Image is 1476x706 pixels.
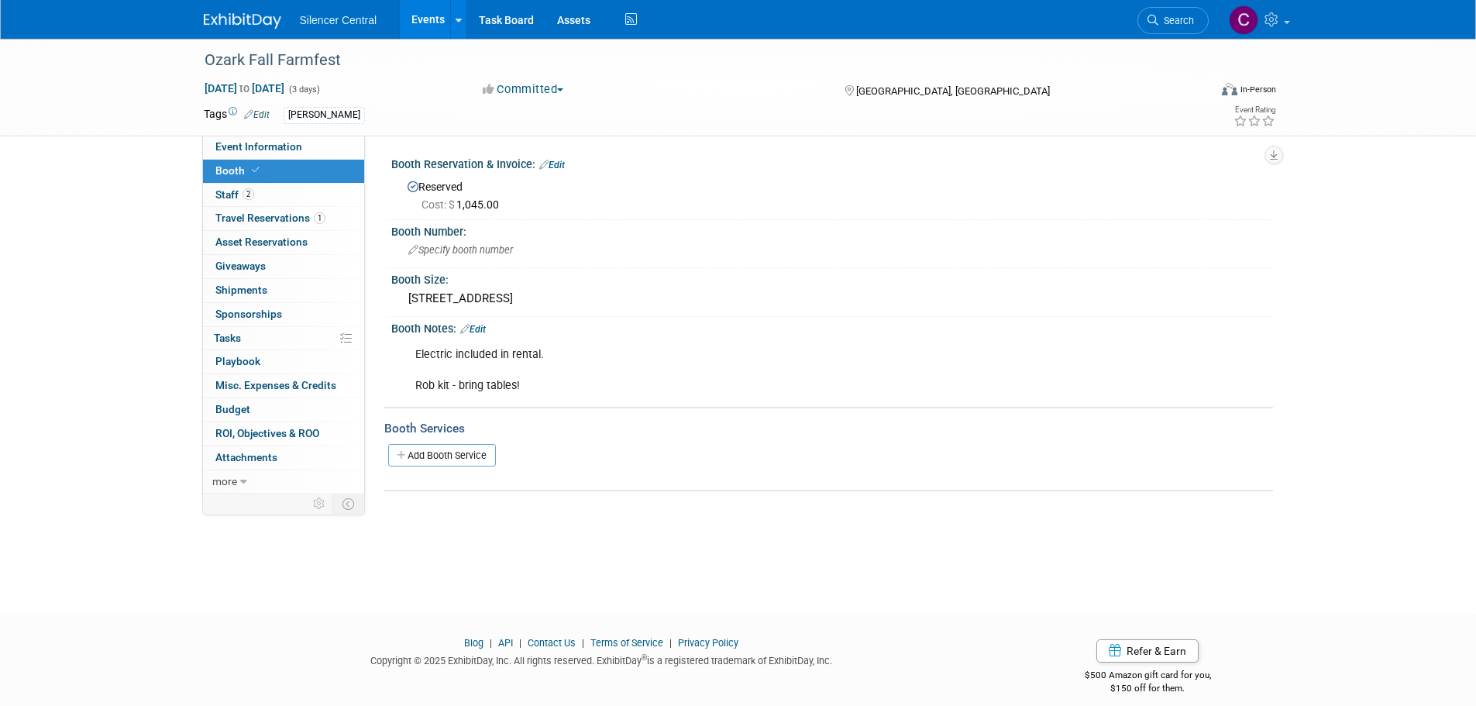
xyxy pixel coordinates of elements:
div: In-Person [1240,84,1276,95]
div: Copyright © 2025 ExhibitDay, Inc. All rights reserved. ExhibitDay is a registered trademark of Ex... [204,650,1000,668]
div: Booth Reservation & Invoice: [391,153,1273,173]
span: Budget [215,403,250,415]
a: Terms of Service [590,637,663,649]
div: Booth Notes: [391,317,1273,337]
span: Giveaways [215,260,266,272]
div: Event Rating [1233,106,1275,114]
span: Staff [215,188,254,201]
span: | [486,637,496,649]
a: ROI, Objectives & ROO [203,422,364,446]
a: Edit [539,160,565,170]
a: Shipments [203,279,364,302]
img: ExhibitDay [204,13,281,29]
div: Booth Services [384,420,1273,437]
span: Search [1158,15,1194,26]
span: (3 days) [287,84,320,95]
span: more [212,475,237,487]
a: Sponsorships [203,303,364,326]
a: Add Booth Service [388,444,496,467]
a: Staff2 [203,184,364,207]
div: Electric included in rental. Rob kit - bring tables! [404,339,1103,401]
a: Contact Us [528,637,576,649]
span: Misc. Expenses & Credits [215,379,336,391]
a: Misc. Expenses & Credits [203,374,364,398]
img: Format-Inperson.png [1222,83,1237,95]
sup: ® [642,653,647,662]
a: Edit [460,324,486,335]
a: Booth [203,160,364,183]
div: $150 off for them. [1023,682,1273,695]
a: Edit [244,109,270,120]
span: 2 [243,188,254,200]
span: | [666,637,676,649]
a: Playbook [203,350,364,374]
a: Blog [464,637,483,649]
div: Event Format [1117,81,1277,104]
a: Refer & Earn [1096,639,1199,663]
div: Ozark Fall Farmfest [199,46,1185,74]
span: | [515,637,525,649]
span: Travel Reservations [215,212,325,224]
a: Privacy Policy [678,637,738,649]
span: Booth [215,164,263,177]
a: API [498,637,513,649]
span: Attachments [215,451,277,463]
span: [DATE] [DATE] [204,81,285,95]
div: $500 Amazon gift card for you, [1023,659,1273,694]
span: to [237,82,252,95]
td: Toggle Event Tabs [332,494,364,514]
div: Booth Size: [391,268,1273,288]
a: Travel Reservations1 [203,207,364,230]
span: ROI, Objectives & ROO [215,427,319,439]
span: [GEOGRAPHIC_DATA], [GEOGRAPHIC_DATA] [856,85,1050,97]
td: Tags [204,106,270,124]
span: Sponsorships [215,308,282,320]
td: Personalize Event Tab Strip [306,494,333,514]
span: Event Information [215,140,302,153]
a: Asset Reservations [203,231,364,254]
span: Cost: $ [421,198,456,211]
a: Event Information [203,136,364,159]
a: Attachments [203,446,364,470]
i: Booth reservation complete [252,166,260,174]
span: Shipments [215,284,267,296]
img: Cade Cox [1229,5,1258,35]
div: [PERSON_NAME] [284,107,365,123]
span: Tasks [214,332,241,344]
div: Booth Number: [391,220,1273,239]
button: Committed [477,81,569,98]
div: Reserved [403,175,1261,212]
a: Budget [203,398,364,422]
span: 1,045.00 [421,198,505,211]
a: Giveaways [203,255,364,278]
span: Silencer Central [300,14,377,26]
a: more [203,470,364,494]
span: Playbook [215,355,260,367]
span: Asset Reservations [215,236,308,248]
span: 1 [314,212,325,224]
span: Specify booth number [408,244,513,256]
a: Tasks [203,327,364,350]
span: | [578,637,588,649]
div: [STREET_ADDRESS] [403,287,1261,311]
a: Search [1137,7,1209,34]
